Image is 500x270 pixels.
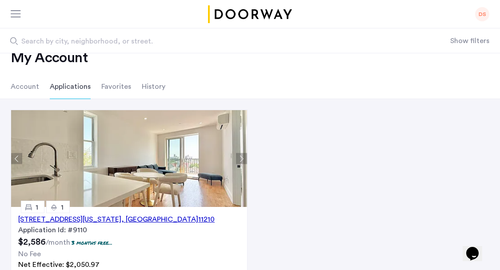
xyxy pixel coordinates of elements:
[72,239,112,246] p: 3 months free...
[11,49,489,67] h2: My Account
[46,239,70,246] sub: /month
[11,74,39,99] li: Account
[463,234,491,261] iframe: chat widget
[18,225,240,235] div: Application Id: #9110
[475,7,489,21] div: DS
[61,204,64,211] span: 1
[101,74,131,99] li: Favorites
[18,214,215,225] div: [STREET_ADDRESS][US_STATE] 11210
[11,153,22,164] button: Previous apartment
[21,36,381,47] span: Search by city, neighborhood, or street.
[36,204,38,211] span: 1
[11,110,250,207] img: Apartment photo
[450,36,489,46] button: Show or hide filters
[207,5,294,23] a: Cazamio logo
[121,216,198,223] span: , [GEOGRAPHIC_DATA]
[50,74,91,99] li: Applications
[236,153,247,164] button: Next apartment
[142,74,165,99] li: History
[18,250,41,258] span: No Fee
[207,5,294,23] img: logo
[18,261,100,268] span: Net Effective: $2,050.97
[18,238,46,246] span: $2,586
